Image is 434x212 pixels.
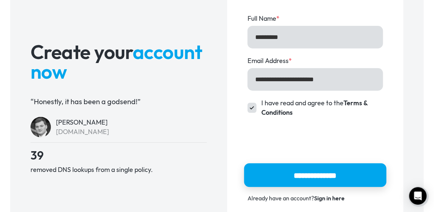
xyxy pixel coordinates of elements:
p: “Honestly, it has been a godsend!” [31,97,207,107]
span: account now [31,39,202,84]
label: Email Address [248,56,383,66]
a: Sign in here [314,195,345,202]
div: Already have an account? [248,194,383,202]
div: Open Intercom Messenger [409,187,427,205]
div: removed DNS lookups from a single policy. [31,165,207,174]
iframe: reCAPTCHA [248,125,358,153]
h1: Create your [31,42,207,81]
label: Full Name [248,14,383,23]
form: Account Form [248,14,383,202]
h4: 39 [31,148,207,162]
div: [PERSON_NAME] [56,118,109,127]
span: I have read and agree to the [262,98,383,117]
div: [DOMAIN_NAME] [56,127,109,137]
a: Terms & Conditions [262,99,368,117]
